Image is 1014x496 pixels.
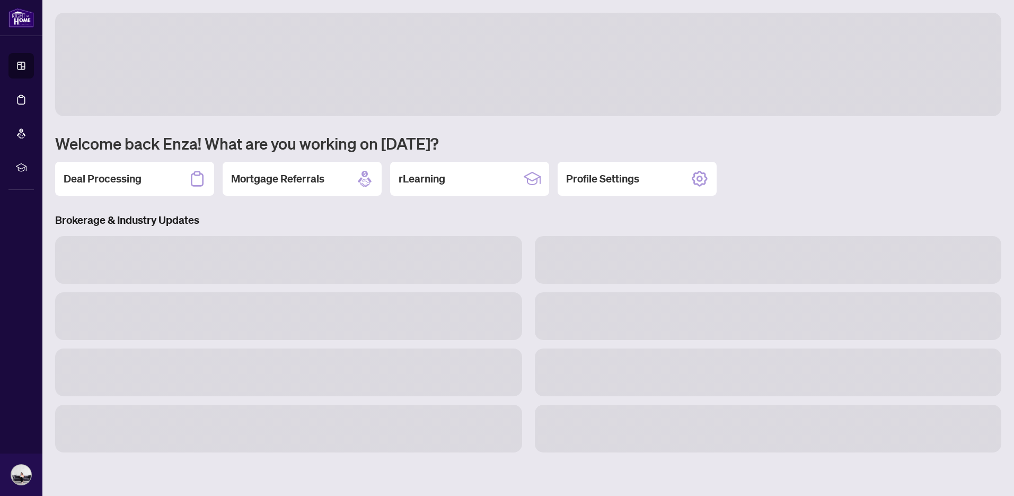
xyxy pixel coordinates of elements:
[55,133,1001,153] h1: Welcome back Enza! What are you working on [DATE]?
[55,213,1001,228] h3: Brokerage & Industry Updates
[399,171,445,186] h2: rLearning
[64,171,142,186] h2: Deal Processing
[8,8,34,28] img: logo
[566,171,639,186] h2: Profile Settings
[11,465,31,485] img: Profile Icon
[231,171,324,186] h2: Mortgage Referrals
